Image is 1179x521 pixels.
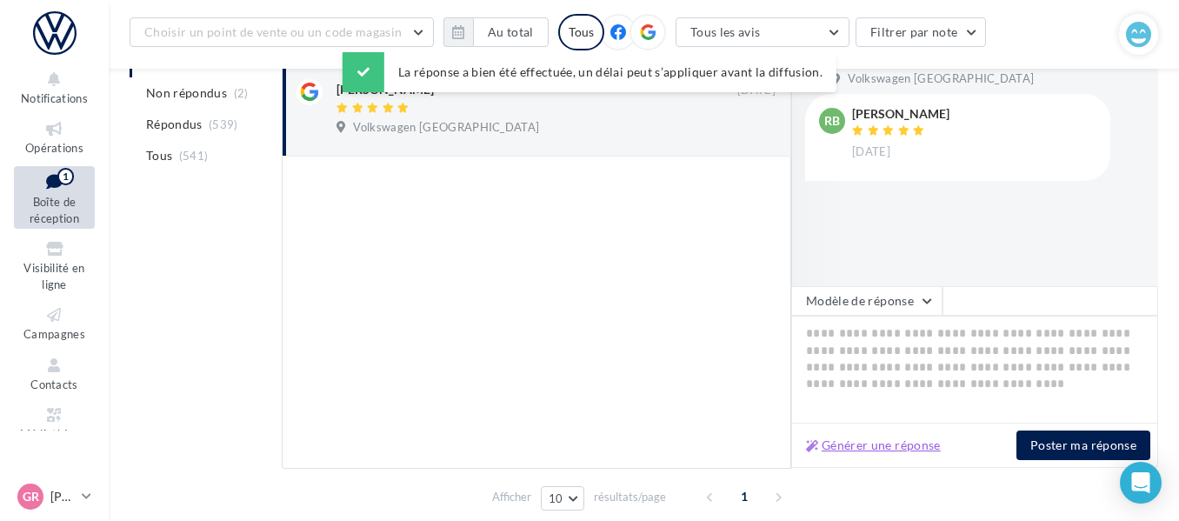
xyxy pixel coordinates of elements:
[20,427,90,441] span: Médiathèque
[676,17,849,47] button: Tous les avis
[1120,462,1162,504] div: Open Intercom Messenger
[234,86,249,100] span: (2)
[25,141,83,155] span: Opérations
[336,81,434,98] div: [PERSON_NAME]
[730,483,758,511] span: 1
[549,491,563,505] span: 10
[343,52,836,92] div: La réponse a bien été effectuée, un délai peut s’appliquer avant la diffusion.
[690,24,761,39] span: Tous les avis
[146,84,227,102] span: Non répondus
[130,17,434,47] button: Choisir un point de vente ou un code magasin
[14,402,95,444] a: Médiathèque
[14,116,95,158] a: Opérations
[852,108,949,120] div: [PERSON_NAME]
[30,195,79,225] span: Boîte de réception
[23,261,84,291] span: Visibilité en ligne
[23,488,39,505] span: Gr
[799,435,948,456] button: Générer une réponse
[14,480,95,513] a: Gr [PERSON_NAME]
[14,352,95,395] a: Contacts
[14,302,95,344] a: Campagnes
[144,24,402,39] span: Choisir un point de vente ou un code magasin
[21,91,88,105] span: Notifications
[14,236,95,295] a: Visibilité en ligne
[492,489,531,505] span: Afficher
[179,149,209,163] span: (541)
[353,120,539,136] span: Volkswagen [GEOGRAPHIC_DATA]
[30,377,78,391] span: Contacts
[852,144,890,160] span: [DATE]
[443,17,549,47] button: Au total
[473,17,549,47] button: Au total
[146,116,203,133] span: Répondus
[791,286,943,316] button: Modèle de réponse
[1016,431,1150,460] button: Poster ma réponse
[541,486,585,511] button: 10
[594,489,666,505] span: résultats/page
[50,488,75,505] p: [PERSON_NAME]
[57,168,74,185] div: 1
[848,71,1034,87] span: Volkswagen [GEOGRAPHIC_DATA]
[209,117,238,131] span: (539)
[14,66,95,109] button: Notifications
[824,112,840,130] span: RB
[146,147,172,164] span: Tous
[14,166,95,230] a: Boîte de réception1
[558,14,604,50] div: Tous
[856,17,987,47] button: Filtrer par note
[23,327,85,341] span: Campagnes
